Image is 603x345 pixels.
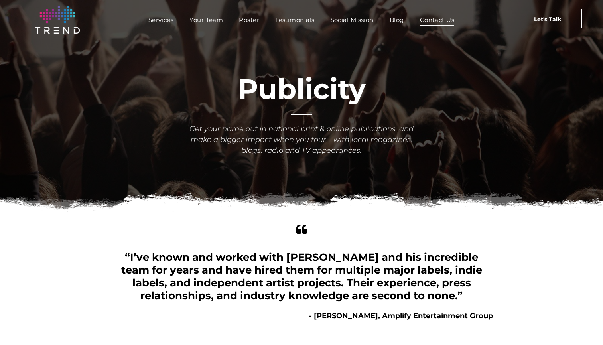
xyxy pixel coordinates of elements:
img: logo [35,6,80,34]
iframe: Chat Widget [459,252,603,345]
span: Contact Us [420,14,455,26]
a: Testimonials [267,14,322,26]
a: Services [140,14,182,26]
font: Publicity [238,72,366,106]
a: Social Mission [323,14,382,26]
a: Roster [231,14,267,26]
span: Let's Talk [534,9,561,29]
a: Let's Talk [514,9,582,28]
div: Get your name out in national print & online publications, and make a bigger impact when you tour... [184,124,419,156]
span: “I’ve known and worked with [PERSON_NAME] and his incredible team for years and have hired them f... [121,251,482,302]
a: Your Team [181,14,231,26]
a: Blog [382,14,412,26]
b: - [PERSON_NAME], Amplify Entertainment Group [309,311,493,320]
a: Contact Us [412,14,463,26]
